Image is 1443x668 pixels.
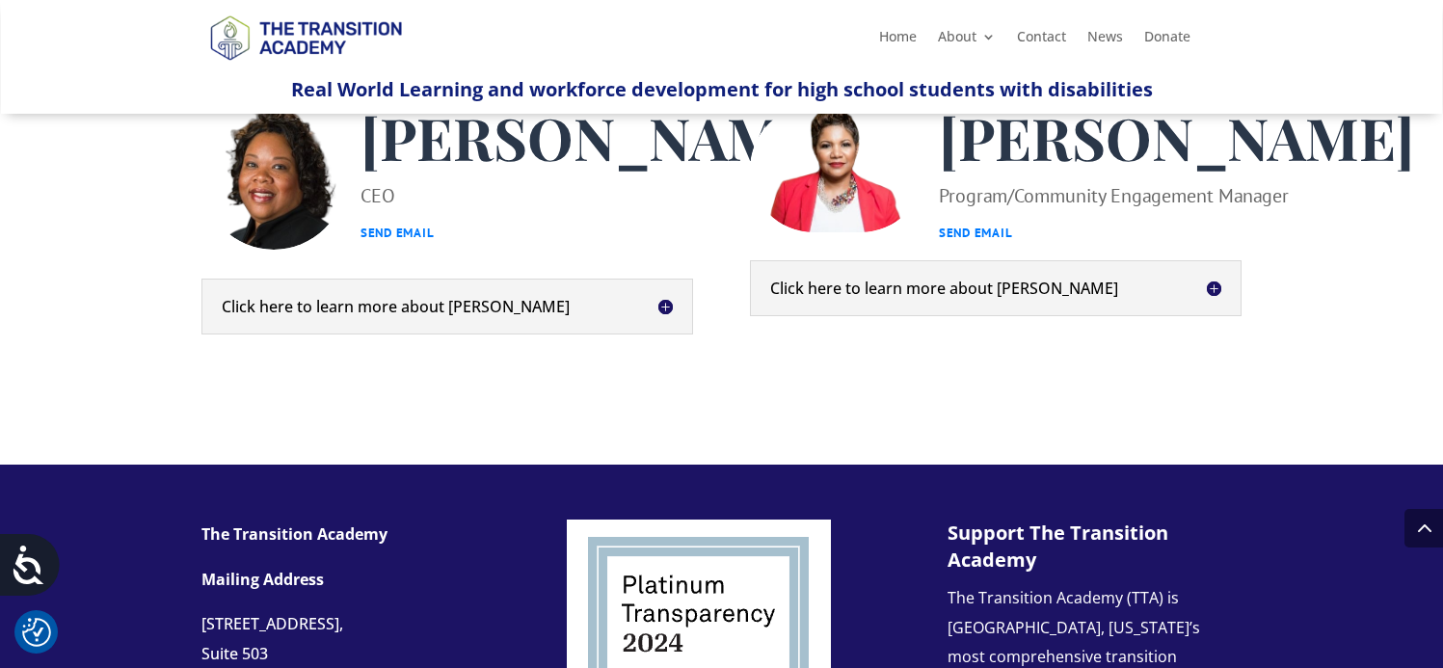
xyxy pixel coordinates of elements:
a: News [1087,30,1123,51]
a: Contact [1017,30,1066,51]
div: CEO [361,178,836,251]
h3: Support The Transition Academy [948,520,1227,583]
div: [STREET_ADDRESS], [201,609,510,638]
a: Home [879,30,917,51]
a: Send Email [939,225,1013,241]
strong: Mailing Address [201,569,324,590]
a: About [938,30,996,51]
h5: Click here to learn more about [PERSON_NAME] [770,281,1221,296]
a: Logo-Noticias [201,57,410,75]
a: Donate [1144,30,1190,51]
img: TTA Brand_TTA Primary Logo_Horizontal_Light BG [201,3,410,71]
img: Revisit consent button [22,618,51,647]
span: [PERSON_NAME] [939,98,1414,175]
button: Cookie Settings [22,618,51,647]
strong: The Transition Academy [201,523,387,545]
div: Suite 503 [201,639,510,668]
h5: Click here to learn more about [PERSON_NAME] [222,299,673,314]
p: Program/Community Engagement Manager [939,178,1414,270]
span: Real World Learning and workforce development for high school students with disabilities [291,76,1153,102]
a: Send Email [361,225,435,241]
span: [PERSON_NAME] [361,98,836,175]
